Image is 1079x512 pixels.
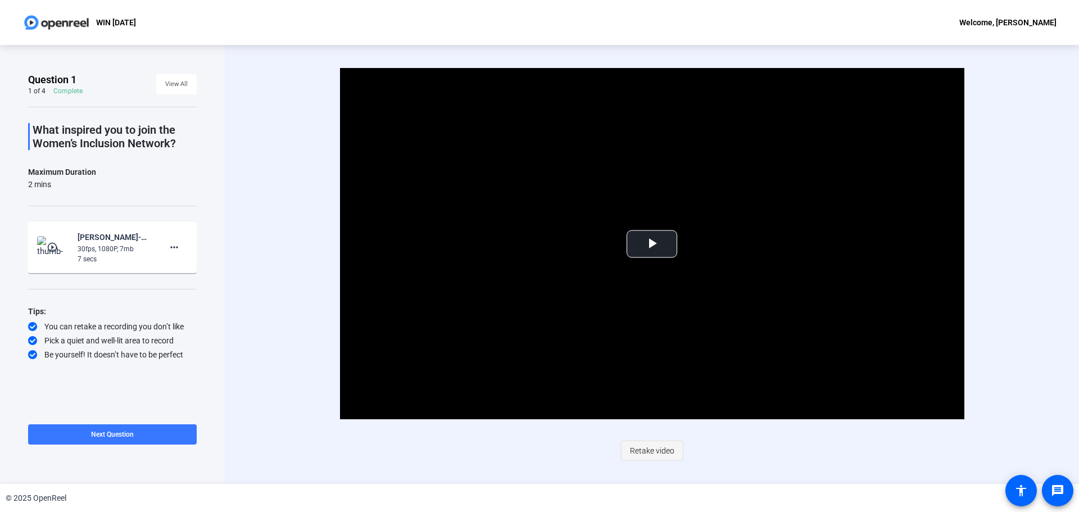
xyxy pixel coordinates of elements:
[167,241,181,254] mat-icon: more_horiz
[47,242,60,253] mat-icon: play_circle_outline
[340,68,964,419] div: Video Player
[91,431,134,438] span: Next Question
[28,87,46,96] div: 1 of 4
[630,440,674,461] span: Retake video
[28,321,197,332] div: You can retake a recording you don’t like
[959,16,1057,29] div: Welcome, [PERSON_NAME]
[28,305,197,318] div: Tips:
[165,76,188,93] span: View All
[621,441,683,461] button: Retake video
[1014,484,1028,497] mat-icon: accessibility
[78,244,153,254] div: 30fps, 1080P, 7mb
[53,87,83,96] div: Complete
[28,179,96,190] div: 2 mins
[1051,484,1064,497] mat-icon: message
[627,230,677,257] button: Play Video
[156,74,197,94] button: View All
[28,73,76,87] span: Question 1
[6,492,66,504] div: © 2025 OpenReel
[96,16,136,29] p: WIN [DATE]
[33,123,197,150] p: What inspired you to join the Women’s Inclusion Network?
[28,424,197,445] button: Next Question
[37,236,70,259] img: thumb-nail
[22,11,90,34] img: OpenReel logo
[78,230,153,244] div: [PERSON_NAME]-WIN [DATE]-WIN September 2025-1760019599864-webcam
[28,165,96,179] div: Maximum Duration
[78,254,153,264] div: 7 secs
[28,349,197,360] div: Be yourself! It doesn’t have to be perfect
[28,335,197,346] div: Pick a quiet and well-lit area to record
